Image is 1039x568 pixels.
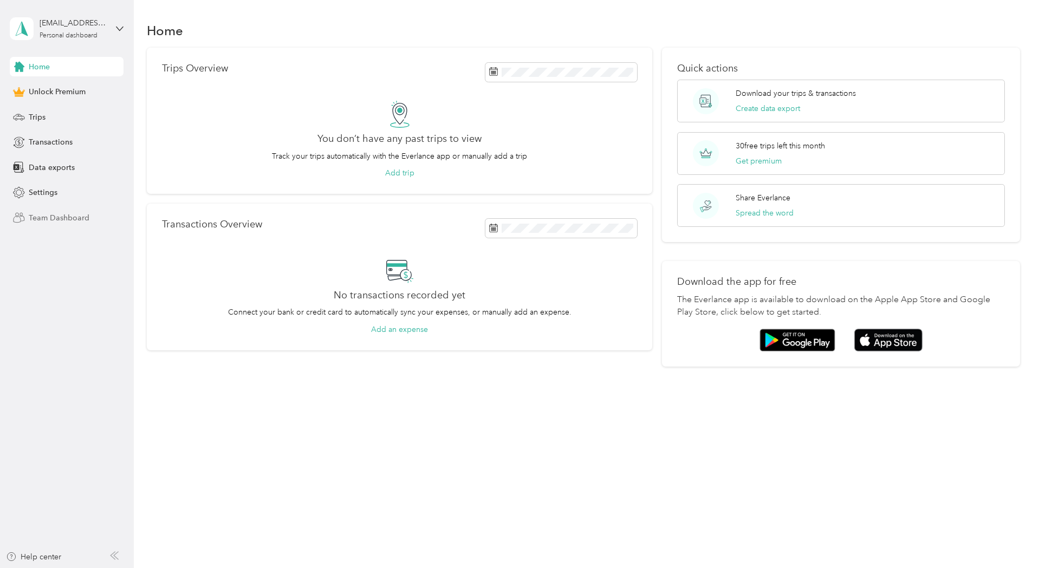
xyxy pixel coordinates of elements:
p: Connect your bank or credit card to automatically sync your expenses, or manually add an expense. [228,306,572,318]
button: Help center [6,551,61,563]
button: Add an expense [371,324,428,335]
p: Track your trips automatically with the Everlance app or manually add a trip [272,151,527,162]
button: Create data export [736,103,800,114]
p: Share Everlance [736,192,790,204]
span: Team Dashboard [29,212,89,224]
p: Transactions Overview [162,219,262,230]
img: App store [854,329,923,352]
img: Google play [759,329,835,351]
div: [EMAIL_ADDRESS][DOMAIN_NAME] [40,17,107,29]
iframe: Everlance-gr Chat Button Frame [978,507,1039,568]
span: Trips [29,112,46,123]
span: Unlock Premium [29,86,86,97]
div: Personal dashboard [40,32,98,39]
button: Get premium [736,155,782,167]
button: Add trip [385,167,414,179]
h2: You don’t have any past trips to view [317,133,482,145]
h2: No transactions recorded yet [334,290,465,301]
span: Settings [29,187,57,198]
p: Trips Overview [162,63,228,74]
h1: Home [147,25,183,36]
p: 30 free trips left this month [736,140,825,152]
span: Transactions [29,136,73,148]
span: Home [29,61,50,73]
p: Download your trips & transactions [736,88,856,99]
span: Data exports [29,162,75,173]
button: Spread the word [736,207,794,219]
p: Quick actions [677,63,1005,74]
p: The Everlance app is available to download on the Apple App Store and Google Play Store, click be... [677,293,1005,319]
p: Download the app for free [677,276,1005,288]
